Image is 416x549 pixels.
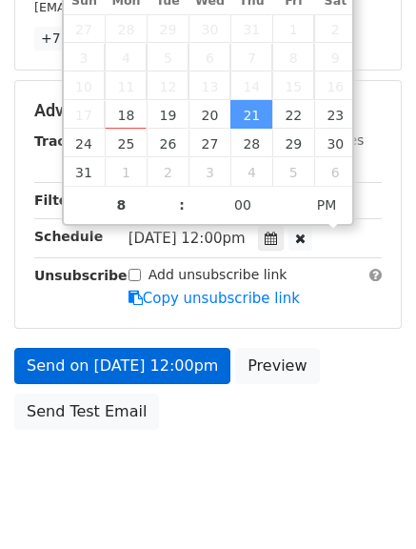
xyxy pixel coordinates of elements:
[105,100,147,129] span: August 18, 2025
[188,43,230,71] span: August 6, 2025
[314,129,356,157] span: August 30, 2025
[129,230,246,247] span: [DATE] 12:00pm
[321,457,416,549] iframe: Chat Widget
[105,157,147,186] span: September 1, 2025
[314,100,356,129] span: August 23, 2025
[34,268,128,283] strong: Unsubscribe
[147,100,188,129] span: August 19, 2025
[188,129,230,157] span: August 27, 2025
[64,14,106,43] span: July 27, 2025
[149,265,287,285] label: Add unsubscribe link
[188,100,230,129] span: August 20, 2025
[34,27,106,51] a: +7 more
[272,157,314,186] span: September 5, 2025
[105,43,147,71] span: August 4, 2025
[64,157,106,186] span: August 31, 2025
[230,129,272,157] span: August 28, 2025
[185,186,301,224] input: Minute
[272,14,314,43] span: August 1, 2025
[230,14,272,43] span: July 31, 2025
[188,157,230,186] span: September 3, 2025
[179,186,185,224] span: :
[64,129,106,157] span: August 24, 2025
[272,129,314,157] span: August 29, 2025
[129,290,300,307] a: Copy unsubscribe link
[230,43,272,71] span: August 7, 2025
[34,193,83,208] strong: Filters
[314,14,356,43] span: August 2, 2025
[147,157,188,186] span: September 2, 2025
[301,186,353,224] span: Click to toggle
[272,71,314,100] span: August 15, 2025
[314,43,356,71] span: August 9, 2025
[64,186,180,224] input: Hour
[235,348,319,384] a: Preview
[64,43,106,71] span: August 3, 2025
[147,129,188,157] span: August 26, 2025
[64,100,106,129] span: August 17, 2025
[34,229,103,244] strong: Schedule
[188,14,230,43] span: July 30, 2025
[105,129,147,157] span: August 25, 2025
[314,157,356,186] span: September 6, 2025
[64,71,106,100] span: August 10, 2025
[147,14,188,43] span: July 29, 2025
[272,100,314,129] span: August 22, 2025
[147,43,188,71] span: August 5, 2025
[314,71,356,100] span: August 16, 2025
[14,394,159,430] a: Send Test Email
[230,100,272,129] span: August 21, 2025
[188,71,230,100] span: August 13, 2025
[105,14,147,43] span: July 28, 2025
[34,133,98,149] strong: Tracking
[14,348,230,384] a: Send on [DATE] 12:00pm
[230,71,272,100] span: August 14, 2025
[34,100,382,121] h5: Advanced
[105,71,147,100] span: August 11, 2025
[272,43,314,71] span: August 8, 2025
[147,71,188,100] span: August 12, 2025
[230,157,272,186] span: September 4, 2025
